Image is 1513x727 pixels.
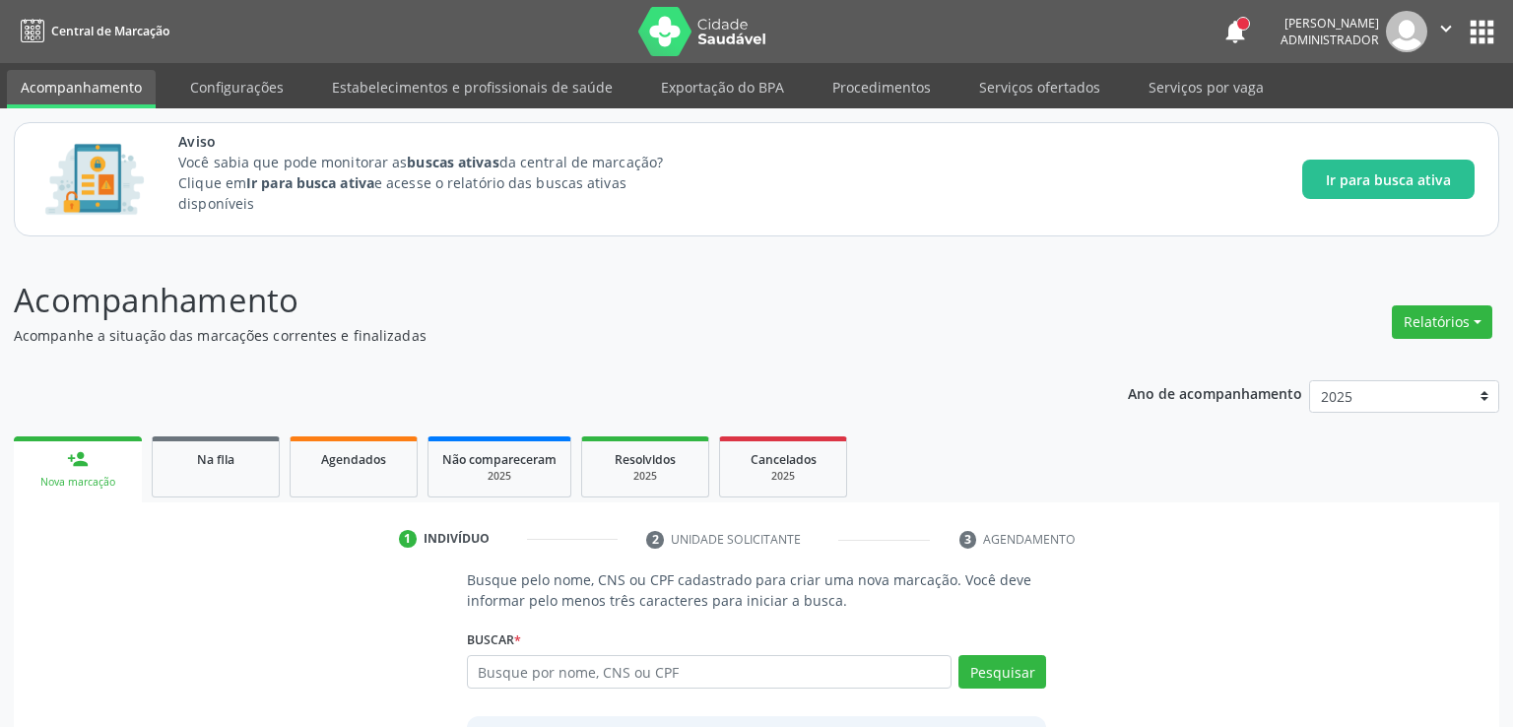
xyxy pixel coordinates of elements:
p: Você sabia que pode monitorar as da central de marcação? Clique em e acesse o relatório das busca... [178,152,699,214]
a: Exportação do BPA [647,70,798,104]
button:  [1427,11,1465,52]
img: img [1386,11,1427,52]
label: Buscar [467,625,521,655]
button: notifications [1221,18,1249,45]
a: Acompanhamento [7,70,156,108]
a: Configurações [176,70,297,104]
div: 2025 [596,469,694,484]
span: Não compareceram [442,451,557,468]
i:  [1435,18,1457,39]
a: Central de Marcação [14,15,169,47]
div: 2025 [442,469,557,484]
strong: Ir para busca ativa [246,173,374,192]
button: Pesquisar [958,655,1046,689]
span: Resolvidos [615,451,676,468]
div: Nova marcação [28,475,128,490]
button: apps [1465,15,1499,49]
span: Central de Marcação [51,23,169,39]
p: Acompanhe a situação das marcações correntes e finalizadas [14,325,1054,346]
span: Administrador [1281,32,1379,48]
span: Agendados [321,451,386,468]
div: Indivíduo [424,530,490,548]
p: Busque pelo nome, CNS ou CPF cadastrado para criar uma nova marcação. Você deve informar pelo men... [467,569,1047,611]
button: Ir para busca ativa [1302,160,1475,199]
a: Estabelecimentos e profissionais de saúde [318,70,626,104]
p: Acompanhamento [14,276,1054,325]
div: 2025 [734,469,832,484]
a: Serviços ofertados [965,70,1114,104]
span: Aviso [178,131,699,152]
p: Ano de acompanhamento [1128,380,1302,405]
span: Na fila [197,451,234,468]
span: Ir para busca ativa [1326,169,1451,190]
div: [PERSON_NAME] [1281,15,1379,32]
div: 1 [399,530,417,548]
a: Procedimentos [819,70,945,104]
span: Cancelados [751,451,817,468]
strong: buscas ativas [407,153,498,171]
a: Serviços por vaga [1135,70,1278,104]
button: Relatórios [1392,305,1492,339]
div: person_add [67,448,89,470]
input: Busque por nome, CNS ou CPF [467,655,953,689]
img: Imagem de CalloutCard [38,135,151,224]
